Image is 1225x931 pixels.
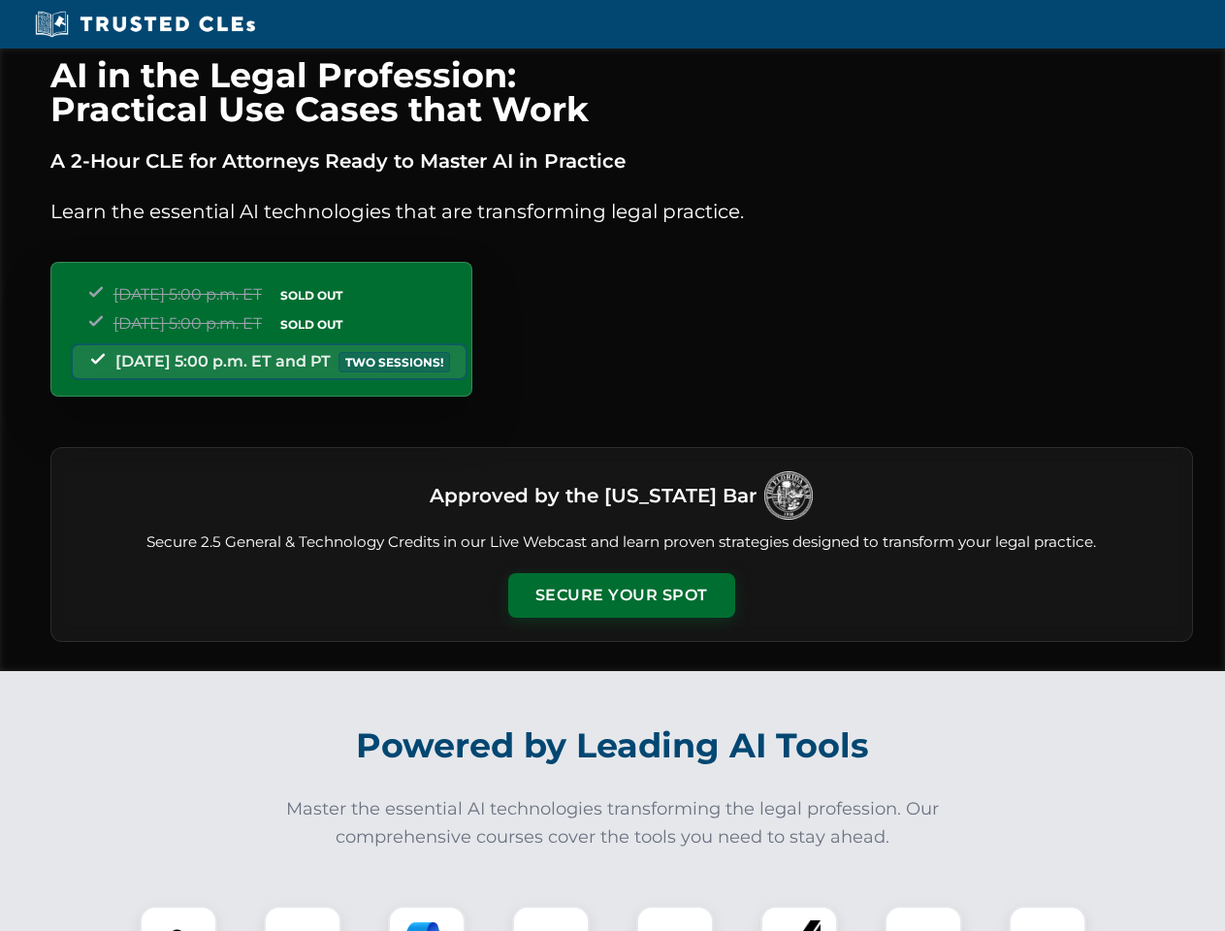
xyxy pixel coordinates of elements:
img: Trusted CLEs [29,10,261,39]
p: A 2-Hour CLE for Attorneys Ready to Master AI in Practice [50,145,1193,177]
p: Learn the essential AI technologies that are transforming legal practice. [50,196,1193,227]
h1: AI in the Legal Profession: Practical Use Cases that Work [50,58,1193,126]
h2: Powered by Leading AI Tools [76,712,1150,780]
span: SOLD OUT [274,314,349,335]
img: Logo [764,471,813,520]
button: Secure Your Spot [508,573,735,618]
p: Secure 2.5 General & Technology Credits in our Live Webcast and learn proven strategies designed ... [75,531,1169,554]
span: SOLD OUT [274,285,349,305]
p: Master the essential AI technologies transforming the legal profession. Our comprehensive courses... [274,795,952,851]
span: [DATE] 5:00 p.m. ET [113,314,262,333]
h3: Approved by the [US_STATE] Bar [430,478,757,513]
span: [DATE] 5:00 p.m. ET [113,285,262,304]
